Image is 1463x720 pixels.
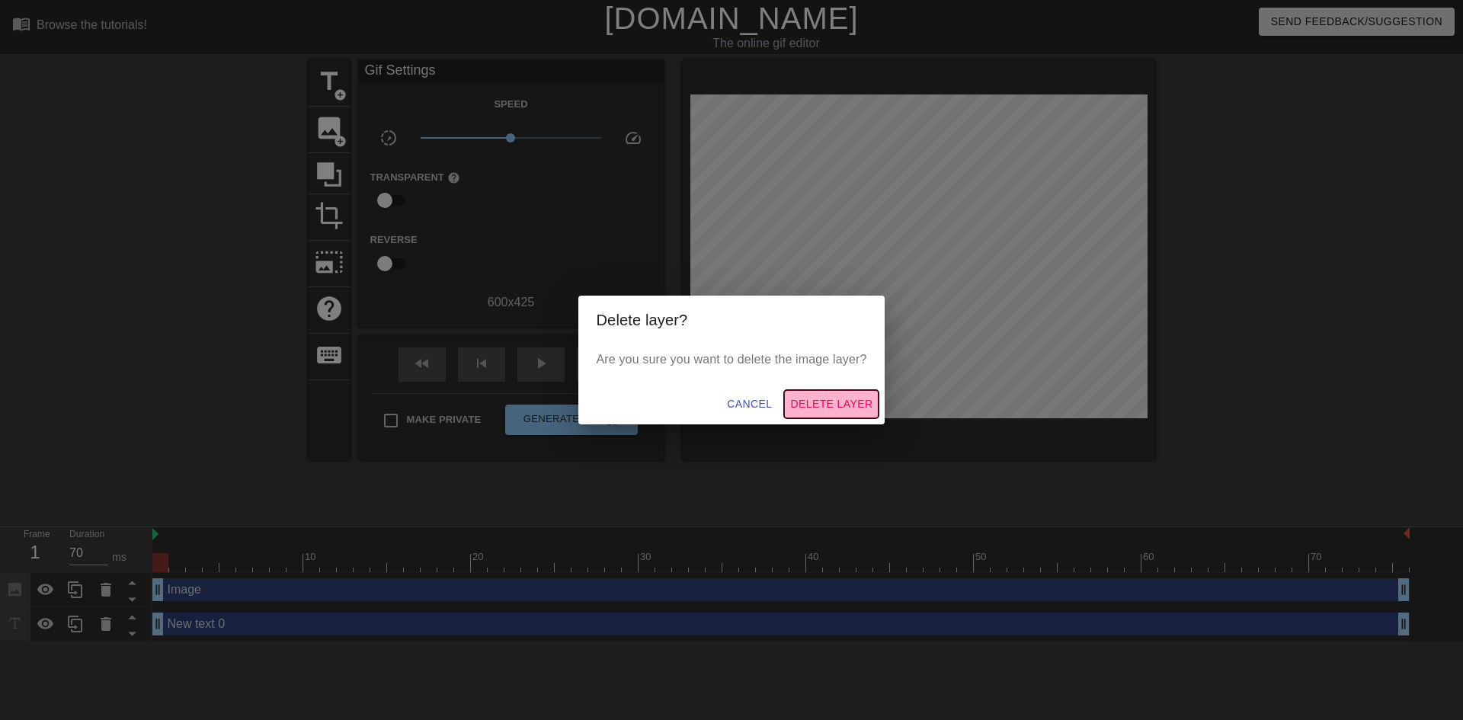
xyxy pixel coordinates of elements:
span: Delete Layer [790,395,872,414]
p: Are you sure you want to delete the image layer? [597,350,867,369]
span: Cancel [727,395,772,414]
h2: Delete layer? [597,308,867,332]
button: Cancel [721,390,778,418]
button: Delete Layer [784,390,879,418]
